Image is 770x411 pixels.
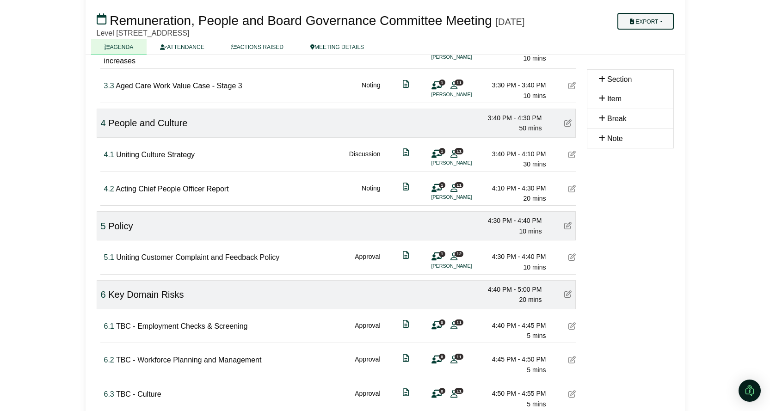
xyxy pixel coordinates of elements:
[297,39,377,55] a: MEETING DETAILS
[431,159,501,167] li: [PERSON_NAME]
[527,400,546,408] span: 5 mins
[439,148,445,154] span: 1
[519,296,542,303] span: 20 mins
[104,185,114,193] span: Click to fine tune number
[481,320,546,331] div: 4:40 PM - 4:45 PM
[355,320,380,341] div: Approval
[477,284,542,294] div: 4:40 PM - 5:00 PM
[439,251,445,257] span: 1
[439,80,445,86] span: 1
[455,354,463,360] span: 11
[104,151,114,159] span: Click to fine tune number
[104,390,114,398] span: Click to fine tune number
[355,252,380,272] div: Approval
[218,39,297,55] a: ACTIONS RAISED
[455,182,463,188] span: 11
[116,185,228,193] span: Acting Chief People Officer Report
[101,118,106,128] span: Click to fine tune number
[523,195,546,202] span: 20 mins
[439,319,445,325] span: 0
[496,16,525,27] div: [DATE]
[455,148,463,154] span: 11
[739,380,761,402] div: Open Intercom Messenger
[147,39,217,55] a: ATTENDANCE
[523,264,546,271] span: 10 mins
[477,215,542,226] div: 4:30 PM - 4:40 PM
[607,75,632,83] span: Section
[104,356,114,364] span: Click to fine tune number
[455,80,463,86] span: 11
[607,95,622,103] span: Item
[104,322,114,330] span: Click to fine tune number
[349,149,381,170] div: Discussion
[108,221,133,231] span: Policy
[455,388,463,394] span: 11
[523,55,546,62] span: 10 mins
[477,113,542,123] div: 3:40 PM - 4:30 PM
[617,13,673,30] button: Export
[104,45,315,65] span: FY25 bonus/one-off payments and out of cycle remuneration increases
[108,289,184,300] span: Key Domain Risks
[431,91,501,98] li: [PERSON_NAME]
[116,322,248,330] span: TBC - Employment Checks & Screening
[455,319,463,325] span: 11
[116,151,195,159] span: Uniting Culture Strategy
[481,183,546,193] div: 4:10 PM - 4:30 PM
[519,124,542,132] span: 50 mins
[355,354,380,375] div: Approval
[97,29,190,37] span: Level [STREET_ADDRESS]
[523,160,546,168] span: 30 mins
[439,182,445,188] span: 1
[523,92,546,99] span: 10 mins
[607,135,623,142] span: Note
[104,82,114,90] span: Click to fine tune number
[101,289,106,300] span: Click to fine tune number
[110,13,492,28] span: Remuneration, People and Board Governance Committee Meeting
[108,118,187,128] span: People and Culture
[439,354,445,360] span: 0
[481,80,546,90] div: 3:30 PM - 3:40 PM
[116,390,161,398] span: TBC - Culture
[439,388,445,394] span: 0
[431,262,501,270] li: [PERSON_NAME]
[527,332,546,339] span: 5 mins
[481,388,546,399] div: 4:50 PM - 4:55 PM
[362,80,380,101] div: Noting
[431,53,501,61] li: [PERSON_NAME]
[104,253,114,261] span: Click to fine tune number
[116,253,279,261] span: Uniting Customer Complaint and Feedback Policy
[519,227,542,235] span: 10 mins
[527,366,546,374] span: 5 mins
[481,252,546,262] div: 4:30 PM - 4:40 PM
[455,251,463,257] span: 12
[91,39,147,55] a: AGENDA
[431,193,501,201] li: [PERSON_NAME]
[481,354,546,364] div: 4:45 PM - 4:50 PM
[481,149,546,159] div: 3:40 PM - 4:10 PM
[607,115,627,123] span: Break
[116,82,242,90] span: Aged Care Work Value Case - Stage 3
[101,221,106,231] span: Click to fine tune number
[355,388,380,409] div: Approval
[116,356,262,364] span: TBC - Workforce Planning and Management
[362,183,380,204] div: Noting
